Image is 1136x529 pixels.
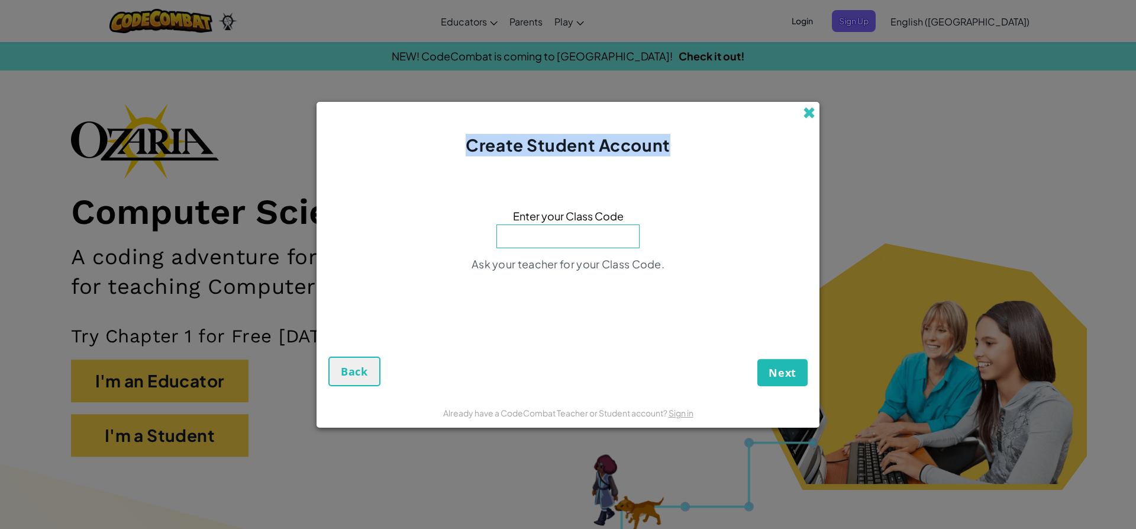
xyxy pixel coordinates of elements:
[443,408,669,418] span: Already have a CodeCombat Teacher or Student account?
[757,359,808,386] button: Next
[472,257,664,271] span: Ask your teacher for your Class Code.
[669,408,693,418] a: Sign in
[328,357,380,386] button: Back
[341,364,368,379] span: Back
[513,207,624,225] span: Enter your Class Code
[466,134,670,155] span: Create Student Account
[769,366,796,380] span: Next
